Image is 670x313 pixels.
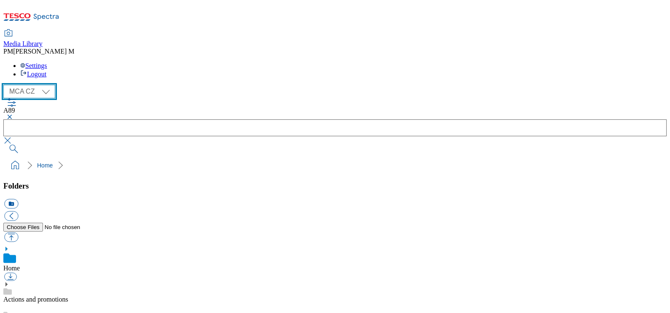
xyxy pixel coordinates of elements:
a: home [8,159,22,172]
a: Media Library [3,30,43,48]
a: Home [3,264,20,272]
span: PM [3,48,13,55]
a: Settings [20,62,47,69]
span: A89 [3,107,15,114]
a: Home [37,162,53,169]
span: [PERSON_NAME] M [13,48,74,55]
span: Media Library [3,40,43,47]
h3: Folders [3,181,667,191]
nav: breadcrumb [3,157,667,173]
a: Actions and promotions [3,296,68,303]
a: Logout [20,70,46,78]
